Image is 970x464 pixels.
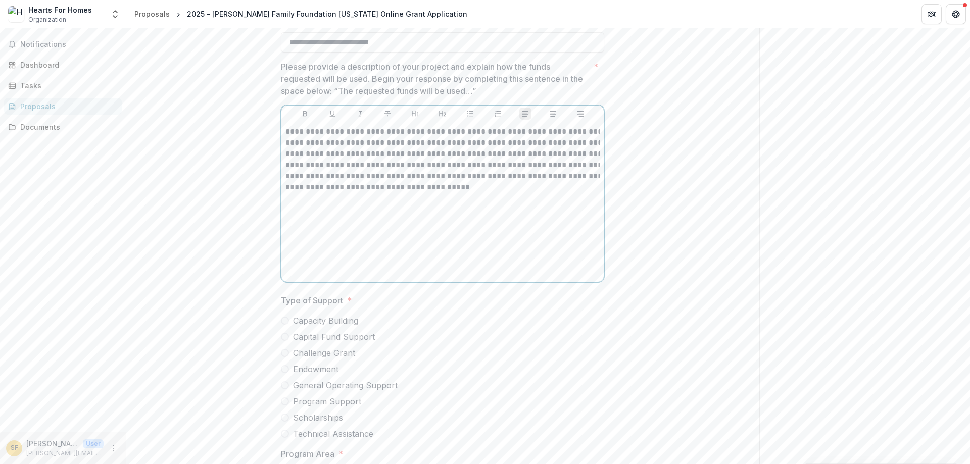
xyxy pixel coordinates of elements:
[381,108,394,120] button: Strike
[20,101,114,112] div: Proposals
[20,80,114,91] div: Tasks
[28,15,66,24] span: Organization
[130,7,471,21] nav: breadcrumb
[4,98,122,115] a: Proposals
[409,108,421,120] button: Heading 1
[519,108,531,120] button: Align Left
[437,108,449,120] button: Heading 2
[574,108,587,120] button: Align Right
[20,40,118,49] span: Notifications
[26,449,104,458] p: [PERSON_NAME][EMAIL_ADDRESS][DOMAIN_NAME]
[547,108,559,120] button: Align Center
[492,108,504,120] button: Ordered List
[354,108,366,120] button: Italicize
[20,122,114,132] div: Documents
[187,9,467,19] div: 2025 - [PERSON_NAME] Family Foundation [US_STATE] Online Grant Application
[293,315,358,327] span: Capacity Building
[293,395,361,407] span: Program Support
[293,428,373,440] span: Technical Assistance
[4,36,122,53] button: Notifications
[26,438,79,449] p: [PERSON_NAME]
[11,445,18,451] div: Susan Frank
[108,4,122,24] button: Open entity switcher
[922,4,942,24] button: Partners
[281,61,590,97] p: Please provide a description of your project and explain how the funds requested will be used. Be...
[293,331,375,343] span: Capital Fund Support
[130,7,174,21] a: Proposals
[8,6,24,22] img: Hearts For Homes
[299,108,311,120] button: Bold
[134,9,170,19] div: Proposals
[4,57,122,73] a: Dashboard
[281,448,334,460] p: Program Area
[946,4,966,24] button: Get Help
[326,108,338,120] button: Underline
[293,363,338,375] span: Endowment
[293,379,398,391] span: General Operating Support
[108,442,120,454] button: More
[4,119,122,135] a: Documents
[281,294,343,306] p: Type of Support
[293,411,343,424] span: Scholarships
[293,347,355,359] span: Challenge Grant
[83,439,104,448] p: User
[4,77,122,94] a: Tasks
[464,108,476,120] button: Bullet List
[20,60,114,70] div: Dashboard
[28,5,92,15] div: Hearts For Homes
